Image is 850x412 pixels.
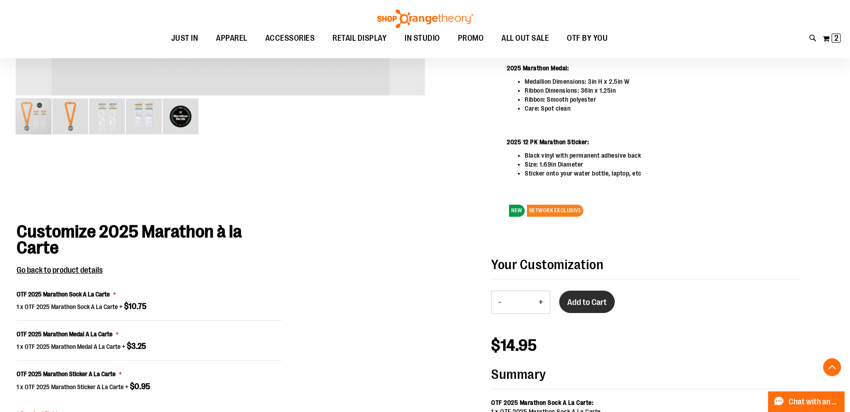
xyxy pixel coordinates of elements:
[130,382,150,391] span: $0.95
[525,77,834,86] li: Medallion Dimensions: 3in H x 2.5in W
[163,98,198,135] div: image 5 of 5
[834,34,838,43] span: 2
[491,257,604,272] strong: Your Customization
[52,98,89,135] div: image 2 of 5
[492,291,508,313] button: Decrease product quantity
[16,98,52,135] div: image 1 of 5
[491,336,537,355] span: $14.95
[507,138,589,146] strong: 2025 12 PK Marathon Sticker:
[17,291,110,298] span: OTF 2025 Marathon Sock A La Carte
[17,383,124,391] span: 1 x OTF 2025 Marathon Sticker A La Carte
[171,28,198,48] span: JUST IN
[491,399,593,406] strong: OTF 2025 Marathon Sock A La Carte:
[17,303,118,310] span: 1 x OTF 2025 Marathon Sock A La Carte
[17,370,116,378] span: OTF 2025 Marathon Sticker A La Carte
[527,205,584,217] span: NETWORK EXCLUSIVE
[789,398,839,406] span: Chat with an Expert
[52,99,88,134] img: 2025 Marathon à la Carte
[509,205,525,217] span: NEW
[126,98,163,135] div: image 4 of 5
[163,99,198,134] img: 2025 Marathon à la Carte
[89,99,125,134] img: 2025 Marathon à la Carte
[567,297,607,307] span: Add to Cart
[491,367,801,389] strong: Summary
[525,104,834,113] li: Care: Spot clean
[89,98,126,135] div: image 3 of 5
[376,9,475,28] img: Shop Orangetheory
[768,391,845,412] button: Chat with an Expert
[525,86,834,95] li: Ribbon Dimensions: 36in x 1.25in
[405,28,440,48] span: IN STUDIO
[119,303,147,310] span: +
[17,343,121,350] span: 1 x OTF 2025 Marathon Medal A La Carte
[17,221,242,258] span: Customize 2025 Marathon à la Carte
[501,28,549,48] span: ALL OUT SALE
[458,28,484,48] span: PROMO
[332,28,387,48] span: RETAIL DISPLAY
[122,343,146,350] span: +
[265,28,315,48] span: ACCESSORIES
[507,64,569,72] strong: 2025 Marathon Medal:
[525,95,834,104] li: Ribbon: Smooth polyester
[127,342,146,351] span: $3.25
[525,151,834,160] li: Black vinyl with permanent adhesive back
[17,265,103,276] button: Go back to product details
[126,99,162,134] img: 2025 Marathon à la Carte
[125,383,150,391] span: +
[559,291,615,313] button: Add to Cart
[823,358,841,376] button: Back To Top
[508,292,532,313] input: Product quantity
[17,266,103,275] span: Go back to product details
[525,160,834,169] li: Size: 1.69in Diameter
[17,330,112,338] span: OTF 2025 Marathon Medal A La Carte
[532,291,550,313] button: Increase product quantity
[124,302,147,311] span: $10.75
[216,28,247,48] span: APPAREL
[525,169,834,178] li: Sticker onto your water bottle, laptop, etc
[567,28,608,48] span: OTF BY YOU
